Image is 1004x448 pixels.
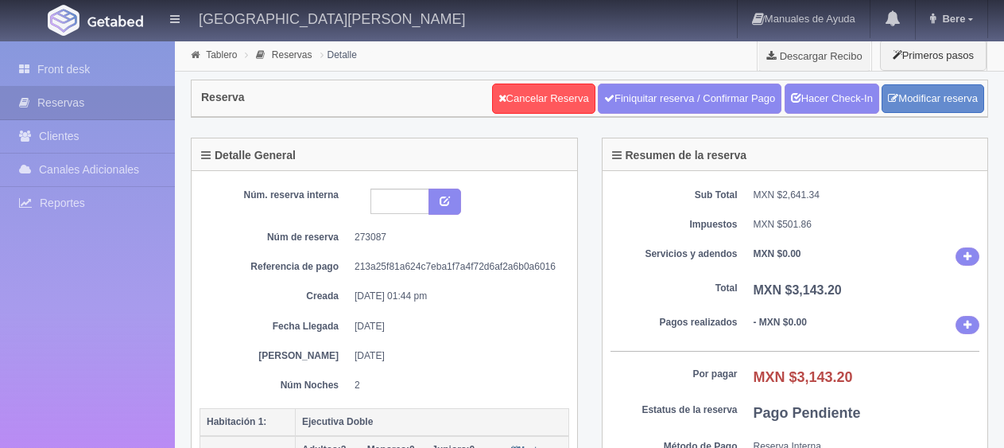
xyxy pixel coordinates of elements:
[611,316,738,329] dt: Pagos realizados
[611,282,738,295] dt: Total
[211,379,339,392] dt: Núm Noches
[211,260,339,274] dt: Referencia de pago
[612,150,747,162] h4: Resumen de la reserva
[754,189,980,202] dd: MXN $2,641.34
[48,5,79,36] img: Getabed
[492,84,595,114] a: Cancelar Reserva
[206,49,237,60] a: Tablero
[754,317,807,328] b: - MXN $0.00
[611,189,738,202] dt: Sub Total
[355,260,557,274] dd: 213a25f81a624c7eba1f7a4f72d6af2a6b0a6016
[611,368,738,381] dt: Por pagar
[211,189,339,202] dt: Núm. reserva interna
[316,47,361,62] li: Detalle
[355,379,557,392] dd: 2
[754,283,842,297] b: MXN $3,143.20
[754,218,980,232] dd: MXN $501.86
[611,247,738,261] dt: Servicios y adendos
[207,416,266,427] b: Habitación 1:
[296,408,569,436] th: Ejecutiva Doble
[199,8,465,28] h4: [GEOGRAPHIC_DATA][PERSON_NAME]
[758,40,871,72] a: Descargar Recibo
[201,92,245,103] h4: Reserva
[355,320,557,333] dd: [DATE]
[754,369,853,385] b: MXN $3,143.20
[272,49,312,60] a: Reservas
[355,349,557,363] dd: [DATE]
[754,405,861,421] b: Pago Pendiente
[355,290,557,303] dd: [DATE] 01:44 pm
[754,248,801,259] b: MXN $0.00
[611,218,738,232] dt: Impuestos
[211,320,339,333] dt: Fecha Llegada
[785,84,879,114] a: Hacer Check-In
[611,403,738,417] dt: Estatus de la reserva
[201,150,296,162] h4: Detalle General
[87,15,143,27] img: Getabed
[355,231,557,244] dd: 273087
[598,84,781,114] a: Finiquitar reserva / Confirmar Pago
[882,84,984,114] a: Modificar reserva
[211,290,339,303] dt: Creada
[880,40,987,71] button: Primeros pasos
[211,231,339,244] dt: Núm de reserva
[938,13,965,25] span: Bere
[211,349,339,363] dt: [PERSON_NAME]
